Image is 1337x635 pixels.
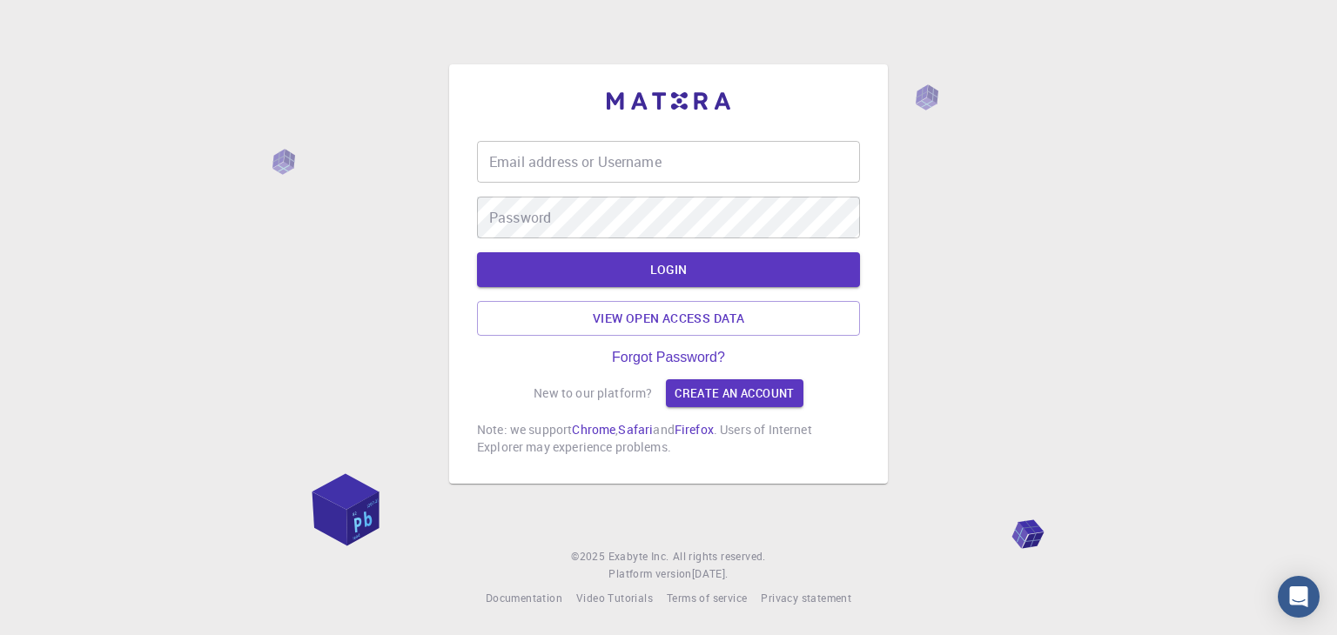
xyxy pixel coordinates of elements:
a: Firefox [675,421,714,438]
span: Platform version [608,565,691,583]
span: Privacy statement [761,591,851,605]
a: Video Tutorials [576,590,653,607]
a: Chrome [572,421,615,438]
a: Terms of service [667,590,747,607]
button: LOGIN [477,252,860,287]
a: Create an account [666,379,803,407]
div: Open Intercom Messenger [1278,576,1320,618]
a: [DATE]. [692,565,729,583]
span: [DATE] . [692,566,729,580]
a: Documentation [486,590,562,607]
a: Exabyte Inc. [608,548,669,565]
span: Terms of service [667,591,747,605]
span: Documentation [486,591,562,605]
a: View open access data [477,301,860,336]
a: Privacy statement [761,590,851,607]
span: © 2025 [571,548,608,565]
span: Video Tutorials [576,591,653,605]
a: Safari [618,421,653,438]
span: Exabyte Inc. [608,549,669,563]
p: Note: we support , and . Users of Internet Explorer may experience problems. [477,421,860,456]
a: Forgot Password? [612,350,725,365]
span: All rights reserved. [673,548,766,565]
p: New to our platform? [534,384,652,402]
